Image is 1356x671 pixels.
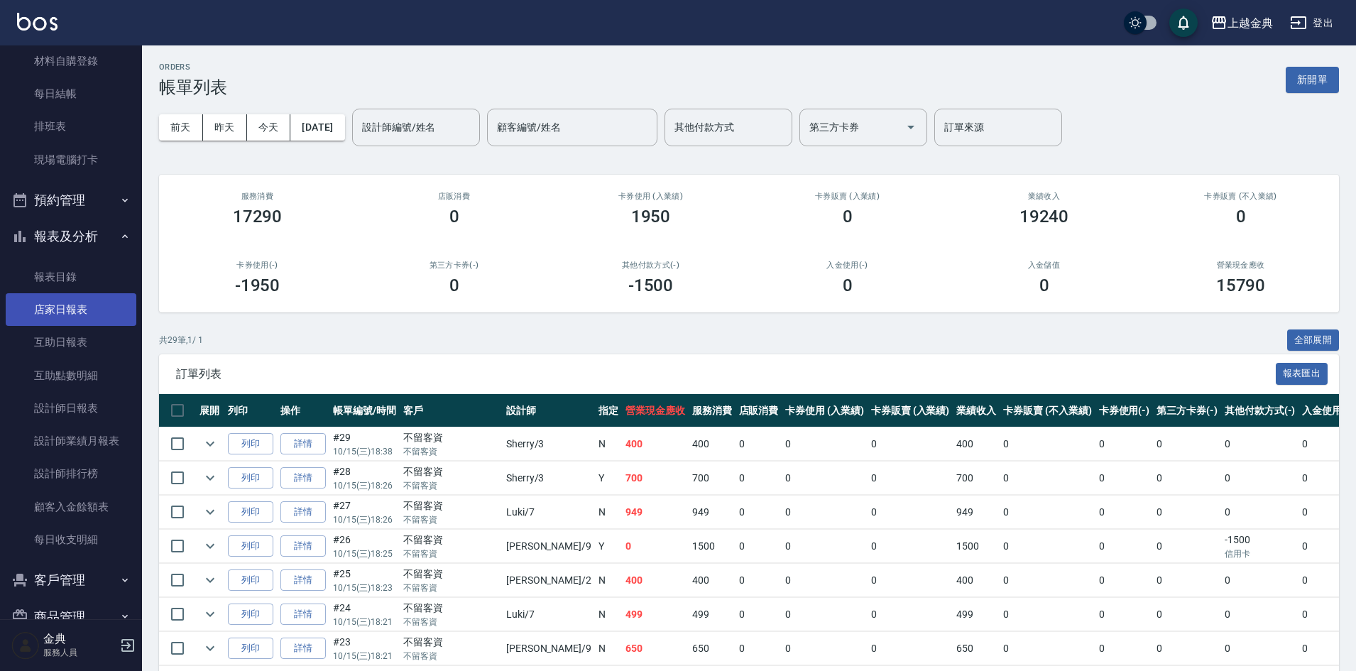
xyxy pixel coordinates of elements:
button: expand row [199,569,221,591]
td: 0 [868,598,953,631]
a: 每日結帳 [6,77,136,110]
td: 0 [1221,496,1299,529]
td: #26 [329,530,400,563]
p: 信用卡 [1225,547,1296,560]
td: 0 [1153,427,1221,461]
button: 列印 [228,569,273,591]
td: 499 [622,598,689,631]
td: 0 [1221,632,1299,665]
a: 詳情 [280,638,326,660]
td: 0 [868,427,953,461]
h3: 0 [843,207,853,227]
td: 0 [782,496,868,529]
td: N [595,598,622,631]
td: 949 [622,496,689,529]
td: 700 [622,462,689,495]
p: 不留客資 [403,513,499,526]
div: 不留客資 [403,635,499,650]
td: 0 [1000,632,1095,665]
img: Logo [17,13,58,31]
div: 不留客資 [403,567,499,582]
th: 卡券使用(-) [1095,394,1154,427]
button: expand row [199,535,221,557]
th: 列印 [224,394,277,427]
button: 列印 [228,433,273,455]
td: 650 [689,632,736,665]
h3: 0 [1236,207,1246,227]
td: 400 [953,564,1000,597]
td: 0 [1000,427,1095,461]
button: 上越金典 [1205,9,1279,38]
h3: -1500 [628,276,674,295]
td: N [595,496,622,529]
a: 詳情 [280,501,326,523]
td: 0 [1095,462,1154,495]
h2: ORDERS [159,62,227,72]
h3: 17290 [233,207,283,227]
td: 0 [736,598,782,631]
th: 卡券使用 (入業績) [782,394,868,427]
td: 0 [1000,564,1095,597]
td: Sherry /3 [503,462,595,495]
td: 949 [953,496,1000,529]
a: 顧客入金餘額表 [6,491,136,523]
a: 報表匯出 [1276,366,1328,380]
td: 0 [1153,496,1221,529]
td: 0 [736,632,782,665]
div: 不留客資 [403,601,499,616]
td: 0 [782,598,868,631]
td: 0 [1000,462,1095,495]
td: 0 [1221,427,1299,461]
h3: 0 [449,276,459,295]
a: 互助點數明細 [6,359,136,392]
a: 現場電腦打卡 [6,143,136,176]
div: 不留客資 [403,533,499,547]
td: 1500 [689,530,736,563]
td: 0 [782,427,868,461]
th: 業績收入 [953,394,1000,427]
a: 詳情 [280,467,326,489]
h2: 入金儲值 [963,261,1125,270]
td: N [595,564,622,597]
h2: 營業現金應收 [1159,261,1322,270]
button: 全部展開 [1287,329,1340,351]
a: 設計師日報表 [6,392,136,425]
button: 列印 [228,467,273,489]
td: 0 [1153,530,1221,563]
h2: 其他付款方式(-) [569,261,732,270]
td: 700 [953,462,1000,495]
td: N [595,427,622,461]
th: 店販消費 [736,394,782,427]
th: 其他付款方式(-) [1221,394,1299,427]
button: 列印 [228,638,273,660]
p: 10/15 (三) 18:38 [333,445,396,458]
td: #28 [329,462,400,495]
div: 上越金典 [1227,14,1273,32]
a: 每日收支明細 [6,523,136,556]
td: 0 [782,462,868,495]
td: 0 [782,564,868,597]
p: 服務人員 [43,646,116,659]
a: 新開單 [1286,72,1339,86]
h2: 店販消費 [373,192,535,201]
h2: 業績收入 [963,192,1125,201]
h3: 服務消費 [176,192,339,201]
h2: 卡券使用(-) [176,261,339,270]
h5: 金典 [43,632,116,646]
td: 0 [1221,564,1299,597]
p: 10/15 (三) 18:26 [333,479,396,492]
a: 互助日報表 [6,326,136,359]
td: 0 [868,496,953,529]
p: 10/15 (三) 18:21 [333,616,396,628]
td: 0 [1221,598,1299,631]
a: 詳情 [280,535,326,557]
p: 不留客資 [403,650,499,662]
th: 操作 [277,394,329,427]
button: 前天 [159,114,203,141]
h3: 0 [449,207,459,227]
h2: 第三方卡券(-) [373,261,535,270]
h3: 0 [1039,276,1049,295]
td: 0 [1000,598,1095,631]
button: 列印 [228,535,273,557]
p: 10/15 (三) 18:26 [333,513,396,526]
